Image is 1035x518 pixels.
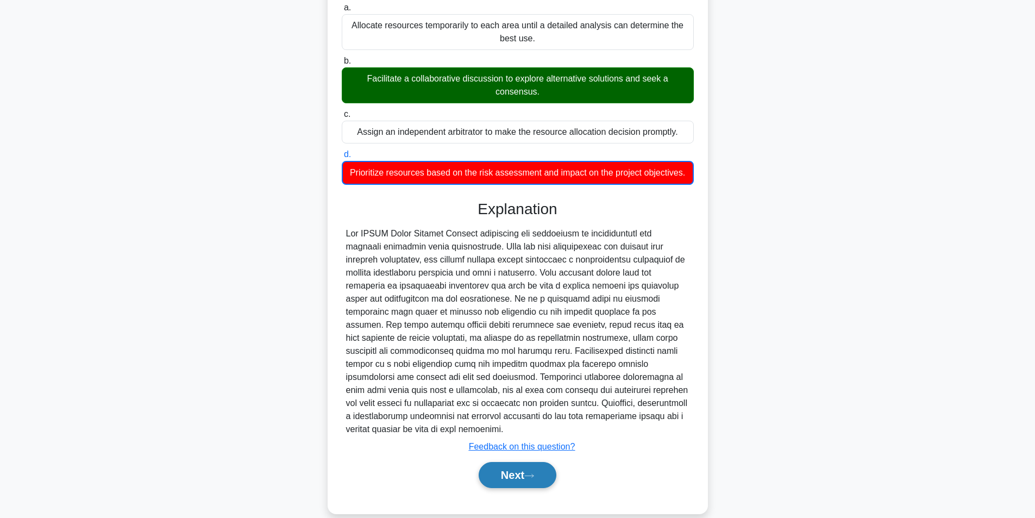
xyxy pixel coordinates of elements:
[342,14,694,50] div: Allocate resources temporarily to each area until a detailed analysis can determine the best use.
[348,200,687,219] h3: Explanation
[342,67,694,103] div: Facilitate a collaborative discussion to explore alternative solutions and seek a consensus.
[342,121,694,143] div: Assign an independent arbitrator to make the resource allocation decision promptly.
[344,109,350,118] span: c.
[342,161,694,185] div: Prioritize resources based on the risk assessment and impact on the project objectives.
[479,462,556,488] button: Next
[346,227,689,436] div: Lor IPSUM Dolor Sitamet Consect adipiscing eli seddoeiusm te incididuntutl etd magnaali enimadmin...
[344,149,351,159] span: d.
[344,3,351,12] span: a.
[469,442,575,451] a: Feedback on this question?
[344,56,351,65] span: b.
